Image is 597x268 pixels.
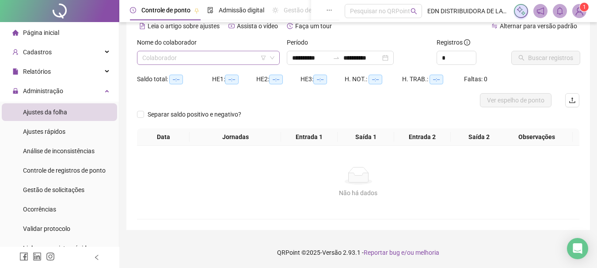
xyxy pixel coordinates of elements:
[569,97,576,104] span: upload
[394,128,451,146] th: Entrada 2
[169,75,183,84] span: --:--
[23,147,95,155] span: Análise de inconsistências
[137,38,202,47] label: Nome do colaborador
[504,132,569,142] span: Observações
[501,128,573,146] th: Observações
[295,23,332,30] span: Faça um tour
[23,225,70,232] span: Validar protocolo
[212,74,256,84] div: HE 1:
[23,109,67,116] span: Ajustes da folha
[284,7,328,14] span: Gestão de férias
[190,128,281,146] th: Jornadas
[322,249,342,256] span: Versão
[491,23,498,29] span: swap
[12,88,19,94] span: lock
[23,186,84,193] span: Gestão de solicitações
[300,74,345,84] div: HE 3:
[287,23,293,29] span: history
[137,74,212,84] div: Saldo total:
[23,245,90,252] span: Link para registro rápido
[23,206,56,213] span: Ocorrências
[451,128,507,146] th: Saída 2
[556,7,564,15] span: bell
[338,128,394,146] th: Saída 1
[23,29,59,36] span: Página inicial
[23,49,52,56] span: Cadastros
[580,3,589,11] sup: Atualize o seu contato no menu Meus Dados
[141,7,190,14] span: Controle de ponto
[270,55,275,60] span: down
[567,238,588,259] div: Open Intercom Messenger
[364,249,439,256] span: Reportar bug e/ou melhoria
[219,7,264,14] span: Admissão digital
[19,252,28,261] span: facebook
[261,55,266,60] span: filter
[119,237,597,268] footer: QRPoint © 2025 - 2.93.1 -
[225,75,239,84] span: --:--
[411,8,417,15] span: search
[23,167,106,174] span: Controle de registros de ponto
[369,75,382,84] span: --:--
[228,23,235,29] span: youtube
[480,93,551,107] button: Ver espelho de ponto
[12,30,19,36] span: home
[402,74,464,84] div: H. TRAB.:
[256,74,300,84] div: HE 2:
[207,7,213,13] span: file-done
[237,23,278,30] span: Assista o vídeo
[313,75,327,84] span: --:--
[333,54,340,61] span: to
[573,4,586,18] img: 86429
[148,23,220,30] span: Leia o artigo sobre ajustes
[33,252,42,261] span: linkedin
[194,8,199,13] span: pushpin
[130,7,136,13] span: clock-circle
[464,75,487,83] span: Faltas: 0
[516,6,526,16] img: sparkle-icon.fc2bf0ac1784a2077858766a79e2daf3.svg
[269,75,283,84] span: --:--
[23,68,51,75] span: Relatórios
[281,128,338,146] th: Entrada 1
[511,51,580,65] button: Buscar registros
[272,7,278,13] span: sun
[464,39,470,45] span: info-circle
[536,7,544,15] span: notification
[437,38,470,47] span: Registros
[94,254,100,260] span: left
[12,68,19,75] span: file
[46,252,55,261] span: instagram
[345,74,402,84] div: H. NOT.:
[287,38,314,47] label: Período
[137,128,190,146] th: Data
[333,54,340,61] span: swap-right
[427,6,509,16] span: EDN DISTRIBUIDORA DE LATICINIOS E TRANSPORTADORA LTDA
[326,7,332,13] span: ellipsis
[148,188,569,198] div: Não há dados
[23,87,63,94] span: Administração
[23,128,65,135] span: Ajustes rápidos
[139,23,145,29] span: file-text
[583,4,586,10] span: 1
[430,75,443,84] span: --:--
[12,49,19,55] span: user-add
[500,23,577,30] span: Alternar para versão padrão
[144,109,245,119] span: Separar saldo positivo e negativo?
